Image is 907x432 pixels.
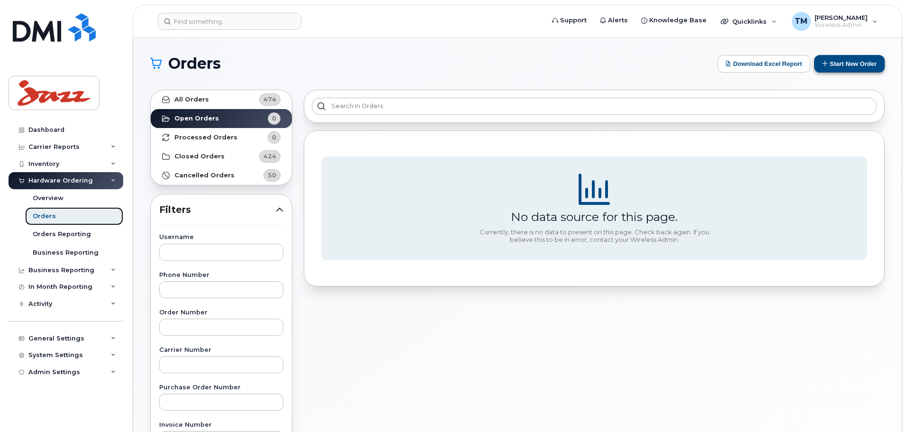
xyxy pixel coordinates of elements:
[159,422,283,428] label: Invoice Number
[814,55,885,73] button: Start New Order
[151,90,292,109] a: All Orders474
[268,171,276,180] span: 50
[263,152,276,161] span: 424
[717,55,810,73] button: Download Excel Report
[476,229,713,243] div: Currently, there is no data to present on this page. Check back again. If you believe this to be ...
[174,134,237,141] strong: Processed Orders
[511,210,678,224] div: No data source for this page.
[159,272,283,278] label: Phone Number
[272,133,276,142] span: 0
[151,166,292,185] a: Cancelled Orders50
[151,147,292,166] a: Closed Orders424
[159,234,283,240] label: Username
[151,128,292,147] a: Processed Orders0
[263,95,276,104] span: 474
[174,153,225,160] strong: Closed Orders
[159,385,283,391] label: Purchase Order Number
[168,56,221,71] span: Orders
[159,203,276,217] span: Filters
[174,115,219,122] strong: Open Orders
[174,172,235,179] strong: Cancelled Orders
[159,310,283,316] label: Order Number
[159,347,283,353] label: Carrier Number
[272,114,276,123] span: 0
[151,109,292,128] a: Open Orders0
[174,96,209,103] strong: All Orders
[312,98,877,115] input: Search in orders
